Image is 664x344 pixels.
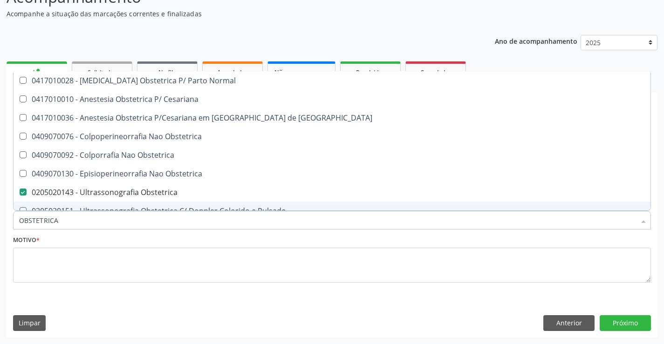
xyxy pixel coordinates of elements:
[19,133,645,140] div: 0409070076 - Colpoperineorrafia Nao Obstetrica
[543,315,595,331] button: Anterior
[19,207,645,215] div: 0205020151 - Ultrassonografia Obstetrica C/ Doppler Colorido e Pulsado
[420,68,452,76] span: Cancelados
[19,189,645,196] div: 0205020143 - Ultrassonografia Obstetrica
[19,114,645,121] div: 0417010036 - Anestesia Obstetrica P/Cesariana em [GEOGRAPHIC_DATA] de [GEOGRAPHIC_DATA]
[19,211,636,229] input: Buscar por procedimentos
[158,68,176,76] span: Na fila
[88,68,116,76] span: Solicitados
[600,315,651,331] button: Próximo
[13,233,40,248] label: Motivo
[19,170,645,177] div: 0409070130 - Episioperineorrafia Nao Obstetrica
[19,95,645,103] div: 0417010010 - Anestesia Obstetrica P/ Cesariana
[7,9,462,19] p: Acompanhe a situação das marcações correntes e finalizadas
[19,151,645,159] div: 0409070092 - Colporrafia Nao Obstetrica
[495,35,577,47] p: Ano de acompanhamento
[217,68,248,76] span: Agendados
[356,68,385,76] span: Resolvidos
[32,67,42,77] div: person_add
[274,68,329,76] span: Não compareceram
[19,77,645,84] div: 0417010028 - [MEDICAL_DATA] Obstetrica P/ Parto Normal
